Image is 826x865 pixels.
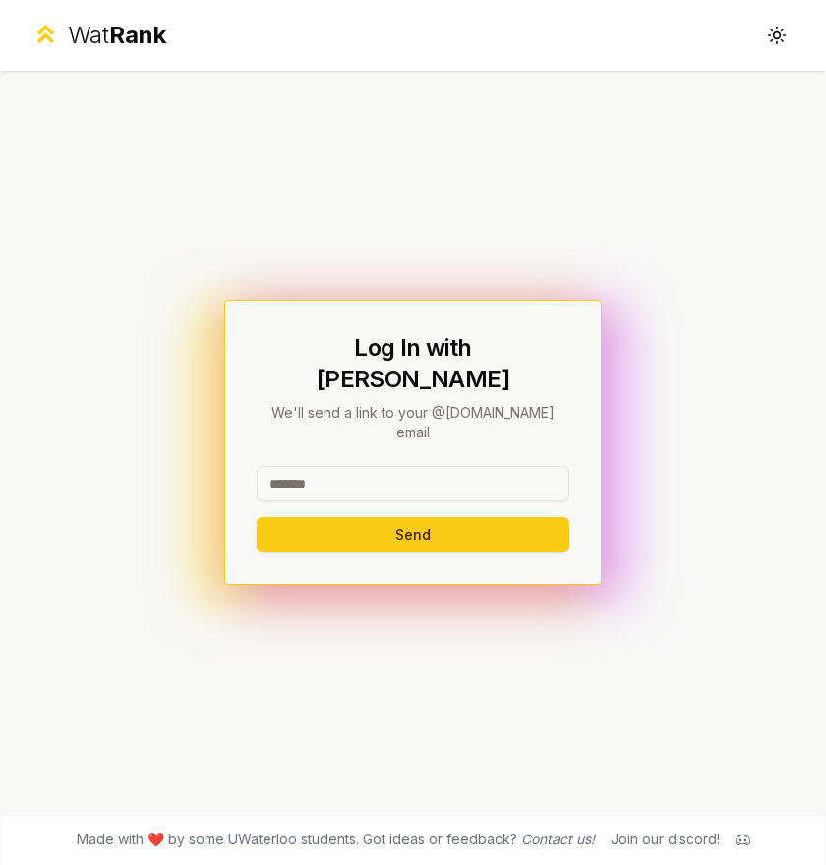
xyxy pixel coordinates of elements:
[68,20,166,51] div: Wat
[257,403,569,442] p: We'll send a link to your @[DOMAIN_NAME] email
[257,517,569,552] button: Send
[521,831,595,847] a: Contact us!
[109,21,166,49] span: Rank
[31,20,166,51] a: WatRank
[611,830,720,849] div: Join our discord!
[77,830,595,849] span: Made with ❤️ by some UWaterloo students. Got ideas or feedback?
[257,332,569,395] h1: Log In with [PERSON_NAME]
